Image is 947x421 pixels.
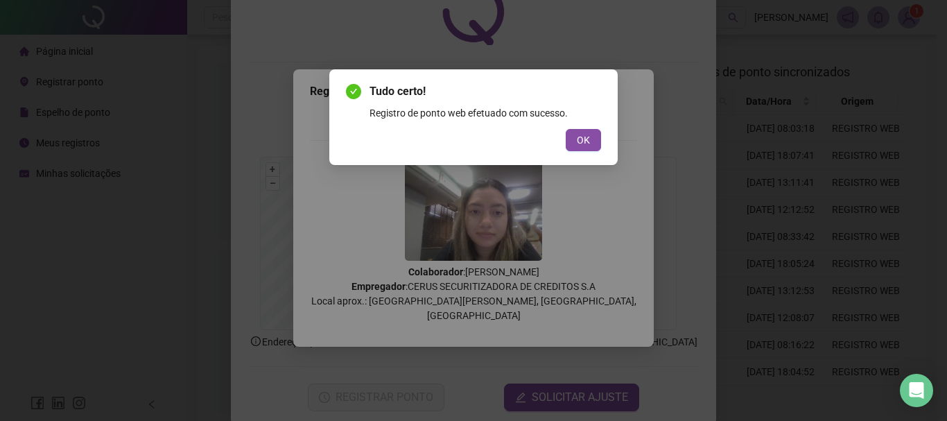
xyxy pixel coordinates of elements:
span: Tudo certo! [370,83,601,100]
span: check-circle [346,84,361,99]
div: Registro de ponto web efetuado com sucesso. [370,105,601,121]
button: OK [566,129,601,151]
div: Open Intercom Messenger [900,374,933,407]
span: OK [577,132,590,148]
